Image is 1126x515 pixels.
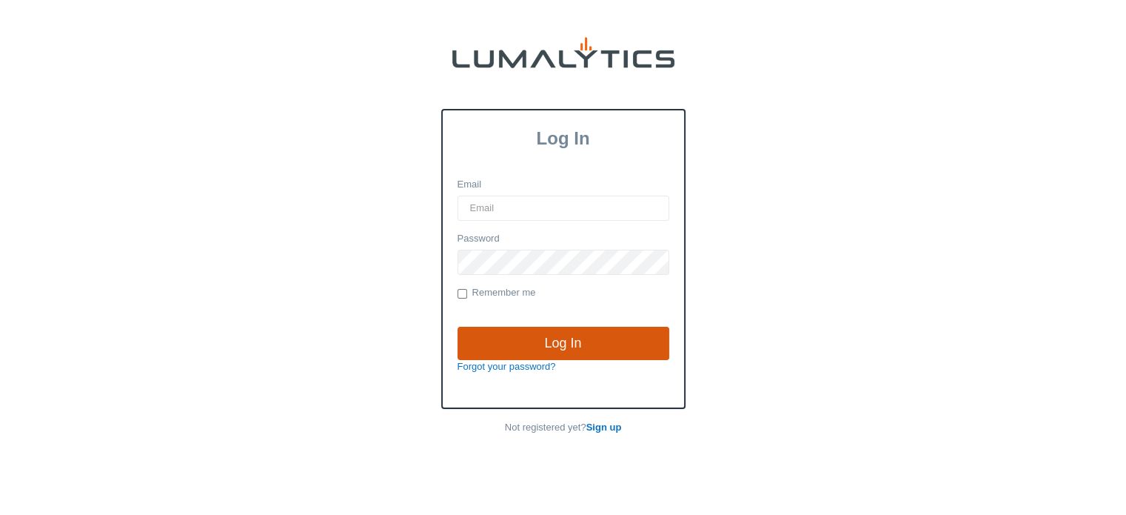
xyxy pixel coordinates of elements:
input: Email [458,196,669,221]
a: Forgot your password? [458,361,556,372]
label: Password [458,232,500,246]
img: lumalytics-black-e9b537c871f77d9ce8d3a6940f85695cd68c596e3f819dc492052d1098752254.png [452,37,674,68]
label: Remember me [458,286,536,301]
a: Sign up [586,422,622,433]
input: Log In [458,327,669,361]
input: Remember me [458,289,467,299]
label: Email [458,178,482,192]
p: Not registered yet? [441,421,686,435]
h3: Log In [443,128,684,149]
